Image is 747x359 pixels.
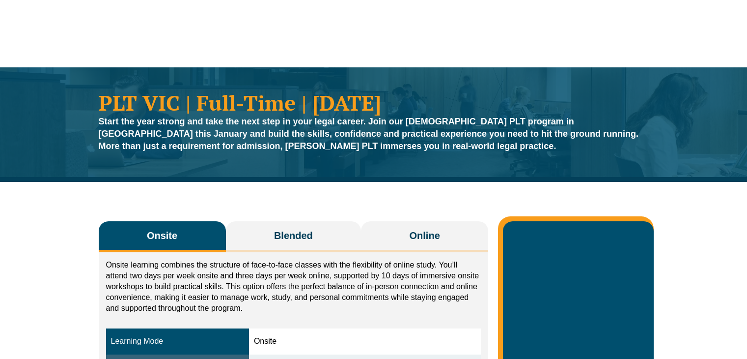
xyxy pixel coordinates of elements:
p: Onsite learning combines the structure of face-to-face classes with the flexibility of online stu... [106,260,481,314]
div: Onsite [254,336,476,347]
span: Blended [274,229,313,242]
span: Online [410,229,440,242]
div: Learning Mode [111,336,244,347]
h1: PLT VIC | Full-Time | [DATE] [99,92,649,113]
strong: Start the year strong and take the next step in your legal career. Join our [DEMOGRAPHIC_DATA] PL... [99,117,639,151]
span: Onsite [147,229,177,242]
